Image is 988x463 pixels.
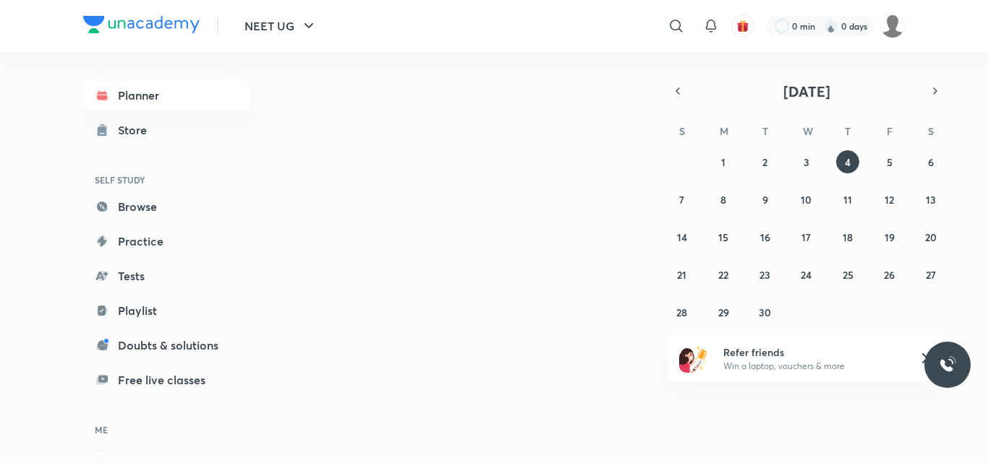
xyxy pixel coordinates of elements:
abbr: September 4, 2025 [845,155,851,169]
button: NEET UG [236,12,326,40]
p: Win a laptop, vouchers & more [723,360,901,373]
a: Planner [83,81,251,110]
abbr: Tuesday [762,124,768,138]
h6: ME [83,417,251,442]
abbr: September 20, 2025 [925,230,937,244]
abbr: September 1, 2025 [721,155,725,169]
abbr: September 5, 2025 [887,155,893,169]
button: September 25, 2025 [836,263,859,286]
abbr: Monday [720,124,728,138]
span: [DATE] [783,82,830,101]
button: September 9, 2025 [754,188,777,211]
abbr: September 10, 2025 [801,193,812,207]
button: [DATE] [688,81,925,101]
abbr: Thursday [845,124,851,138]
button: September 22, 2025 [712,263,735,286]
abbr: September 15, 2025 [718,230,728,244]
abbr: September 12, 2025 [885,193,894,207]
abbr: September 13, 2025 [926,193,936,207]
img: Saniya Mustafa [880,14,905,38]
abbr: September 9, 2025 [762,193,768,207]
button: September 17, 2025 [795,225,818,248]
abbr: September 27, 2025 [926,268,936,282]
img: avatar [736,20,749,33]
abbr: September 26, 2025 [884,268,895,282]
img: ttu [939,356,956,373]
button: September 21, 2025 [670,263,694,286]
a: Browse [83,192,251,221]
button: September 14, 2025 [670,225,694,248]
h6: SELF STUDY [83,168,251,192]
button: September 18, 2025 [836,225,859,248]
h6: Refer friends [723,345,901,360]
div: Store [118,121,156,139]
button: September 29, 2025 [712,300,735,324]
button: September 20, 2025 [919,225,942,248]
abbr: September 6, 2025 [928,155,934,169]
a: Free live classes [83,365,251,394]
abbr: September 23, 2025 [759,268,770,282]
button: September 5, 2025 [878,150,901,173]
img: streak [824,19,838,33]
button: September 23, 2025 [754,263,777,286]
button: September 8, 2025 [712,188,735,211]
button: September 15, 2025 [712,225,735,248]
abbr: September 24, 2025 [801,268,812,282]
abbr: September 8, 2025 [720,193,726,207]
abbr: September 2, 2025 [762,155,767,169]
button: September 10, 2025 [795,188,818,211]
abbr: September 29, 2025 [718,306,729,319]
button: September 30, 2025 [754,300,777,324]
button: September 12, 2025 [878,188,901,211]
abbr: September 18, 2025 [843,230,853,244]
button: September 24, 2025 [795,263,818,286]
abbr: September 17, 2025 [801,230,811,244]
button: September 28, 2025 [670,300,694,324]
a: Practice [83,227,251,256]
a: Company Logo [83,16,200,37]
button: September 11, 2025 [836,188,859,211]
abbr: September 30, 2025 [759,306,771,319]
abbr: September 14, 2025 [677,230,687,244]
button: September 2, 2025 [754,150,777,173]
abbr: Sunday [679,124,685,138]
button: September 19, 2025 [878,225,901,248]
a: Playlist [83,296,251,325]
button: September 4, 2025 [836,150,859,173]
button: September 16, 2025 [754,225,777,248]
abbr: September 25, 2025 [843,268,853,282]
button: avatar [731,14,754,38]
abbr: September 3, 2025 [804,155,809,169]
abbr: Friday [887,124,893,138]
abbr: September 22, 2025 [718,268,728,282]
button: September 27, 2025 [919,263,942,286]
a: Doubts & solutions [83,331,251,360]
button: September 13, 2025 [919,188,942,211]
abbr: September 21, 2025 [677,268,686,282]
abbr: September 7, 2025 [679,193,684,207]
button: September 3, 2025 [795,150,818,173]
a: Tests [83,261,251,290]
button: September 6, 2025 [919,150,942,173]
abbr: Saturday [928,124,934,138]
abbr: September 11, 2025 [843,193,852,207]
button: September 26, 2025 [878,263,901,286]
button: September 7, 2025 [670,188,694,211]
abbr: September 16, 2025 [760,230,770,244]
img: Company Logo [83,16,200,33]
abbr: September 19, 2025 [885,230,895,244]
button: September 1, 2025 [712,150,735,173]
abbr: September 28, 2025 [676,306,687,319]
a: Store [83,116,251,144]
abbr: Wednesday [803,124,813,138]
img: referral [679,344,708,373]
